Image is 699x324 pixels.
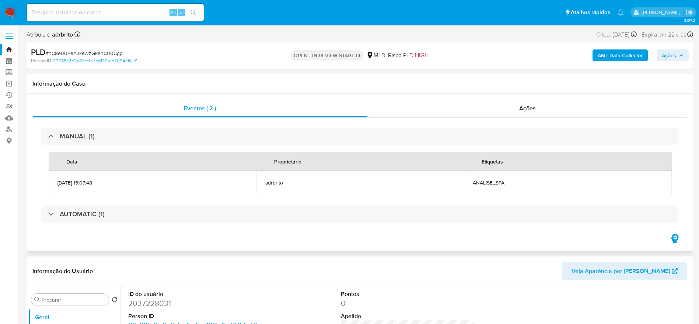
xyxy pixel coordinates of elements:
[662,49,676,61] span: Ações
[180,9,182,16] span: s
[41,206,678,223] div: AUTOMATIC (1)
[341,312,475,320] dt: Apelido
[128,290,263,298] dt: ID do usuário
[415,51,429,59] span: HIGH
[184,104,216,113] span: Eventos ( 2 )
[572,262,670,280] span: Veja Aparência por [PERSON_NAME]
[366,51,385,59] div: MLB
[341,298,475,309] dd: 0
[170,9,176,16] span: Alt
[60,132,95,140] h3: MANUAL (1)
[27,8,204,17] input: Pesquise usuários ou casos...
[593,49,648,61] button: AML Data Collector
[686,8,693,16] a: Sair
[519,104,536,113] span: Ações
[473,152,512,170] div: Etiquetas
[112,297,118,305] button: Retornar ao pedido padrão
[50,30,73,39] b: adrbrito
[41,128,678,145] div: MANUAL (1)
[42,297,106,303] input: Procurar
[32,268,93,275] h1: Informação do Usuário
[571,8,610,16] span: Atalhos rápidos
[596,30,637,39] div: Criou: [DATE]
[598,49,643,61] b: AML Data Collector
[53,58,137,64] a: 29788c2b2c87cc1a7bd132a1b7094ef6
[128,298,263,309] dd: 2037228031
[32,80,687,87] h1: Informação do Caso
[618,9,624,15] a: Notificações
[642,31,686,39] span: Expira em 22 dias
[31,58,51,64] b: Person ID
[31,46,46,58] b: PLD
[27,31,73,39] span: Atribuiu o
[265,152,310,170] div: Proprietário
[388,51,429,59] span: Risco PLD:
[473,179,663,186] span: ANALISE_SPA
[186,7,201,18] button: search-icon
[642,9,683,16] p: eduardo.dutra@mercadolivre.com
[291,50,363,61] p: OPEN - IN REVIEW STAGE III
[128,312,263,320] dt: Person ID
[265,179,455,186] span: adrbrito
[638,30,640,39] span: -
[657,49,689,61] button: Ações
[46,49,123,57] span: # hC8eB0PeAJkeWzGkenC00Cgg
[57,152,86,170] div: Data
[562,262,687,280] button: Veja Aparência por [PERSON_NAME]
[60,210,105,218] h3: AUTOMATIC (1)
[341,290,475,298] dt: Pontos
[57,179,248,186] span: [DATE] 15:07:48
[34,297,40,303] button: Procurar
